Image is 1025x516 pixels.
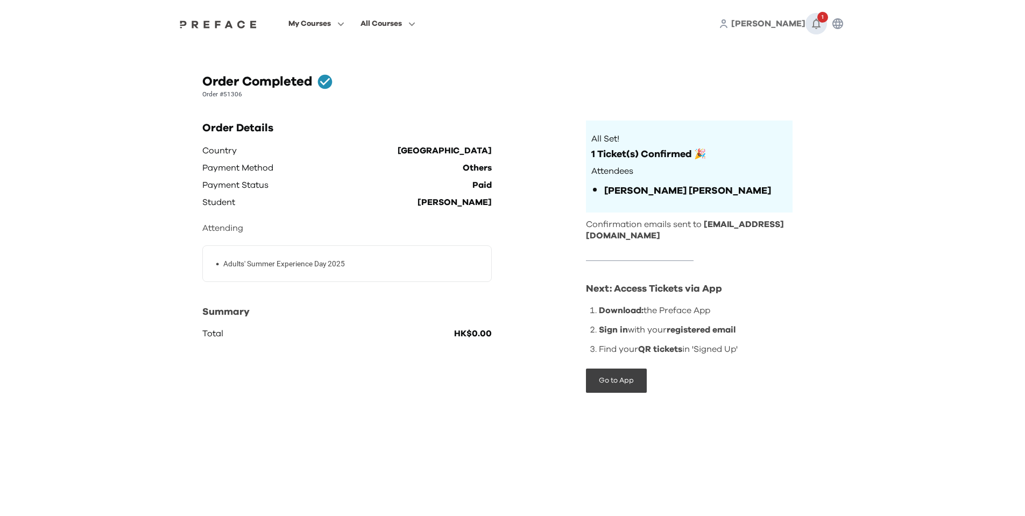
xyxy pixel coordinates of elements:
[472,176,492,194] p: Paid
[202,142,237,159] p: Country
[360,17,402,30] span: All Courses
[586,220,784,240] span: [EMAIL_ADDRESS][DOMAIN_NAME]
[177,20,260,29] img: Preface Logo
[454,325,492,342] p: HK$0.00
[667,326,736,334] span: registered email
[202,121,492,136] h2: Order Details
[223,258,345,270] p: Adults' Summer Experience Day 2025
[586,376,647,384] a: Go to App
[604,181,788,200] li: [PERSON_NAME] [PERSON_NAME]
[591,133,788,145] p: All Set!
[177,19,260,28] a: Preface Logo
[202,220,492,237] p: Attending
[202,90,823,99] p: Order #51306
[805,13,827,34] button: 1
[463,159,492,176] p: Others
[599,306,644,315] span: Download:
[202,325,223,342] p: Total
[418,194,492,211] p: [PERSON_NAME]
[202,73,312,90] h1: Order Completed
[202,176,268,194] p: Payment Status
[357,17,419,31] button: All Courses
[817,12,828,23] span: 1
[599,326,628,334] span: Sign in
[398,142,492,159] p: [GEOGRAPHIC_DATA]
[586,369,647,393] button: Go to App
[731,19,805,28] span: [PERSON_NAME]
[591,149,788,161] p: 1 Ticket(s) Confirmed 🎉
[285,17,348,31] button: My Courses
[586,219,793,242] p: Confirmation emails sent to
[202,159,273,176] p: Payment Method
[599,323,793,336] li: with your
[202,303,492,321] p: Summary
[216,258,219,270] span: •
[288,17,331,30] span: My Courses
[599,304,793,317] li: the Preface App
[638,345,682,354] span: QR tickets
[599,343,793,356] li: Find your in 'Signed Up'
[586,280,793,298] div: Next: Access Tickets via App
[731,17,805,30] a: [PERSON_NAME]
[591,166,788,177] p: Attendees
[202,194,235,211] p: Student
